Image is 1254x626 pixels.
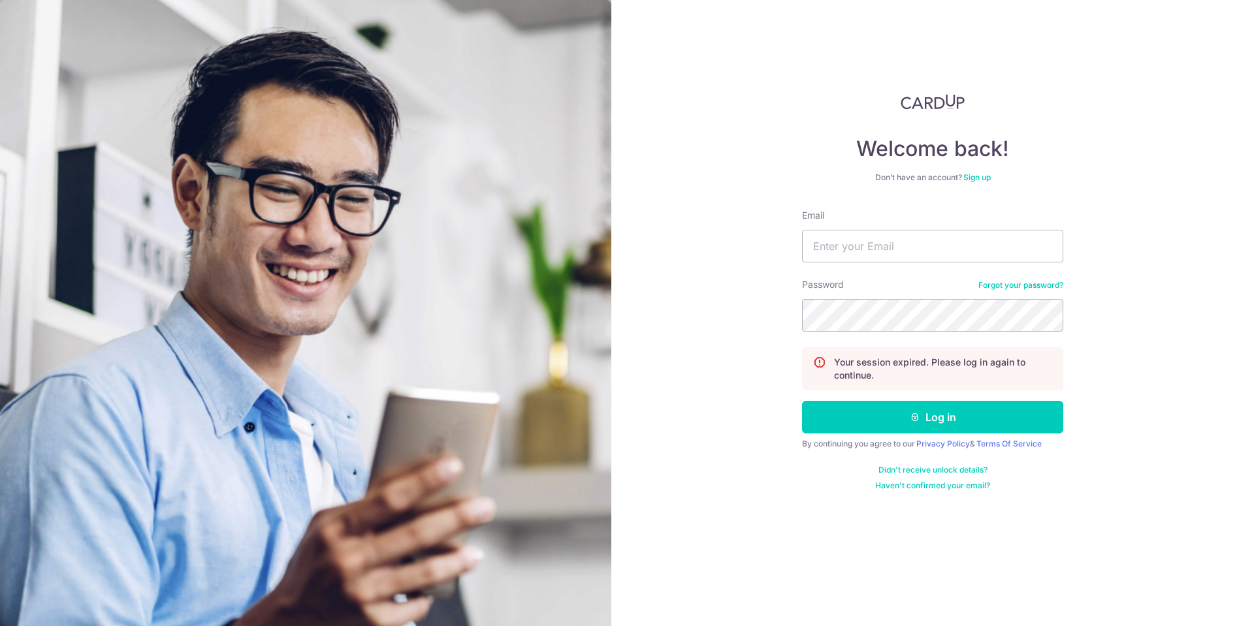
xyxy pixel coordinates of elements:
button: Log in [802,401,1063,433]
a: Forgot your password? [978,280,1063,290]
h4: Welcome back! [802,136,1063,162]
a: Didn't receive unlock details? [878,465,988,475]
p: Your session expired. Please log in again to continue. [834,356,1052,382]
a: Sign up [963,172,991,182]
a: Terms Of Service [976,439,1042,448]
input: Enter your Email [802,230,1063,262]
div: Don’t have an account? [802,172,1063,183]
a: Privacy Policy [916,439,970,448]
label: Password [802,278,844,291]
label: Email [802,209,824,222]
div: By continuing you agree to our & [802,439,1063,449]
a: Haven't confirmed your email? [875,480,990,491]
img: CardUp Logo [901,94,965,110]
